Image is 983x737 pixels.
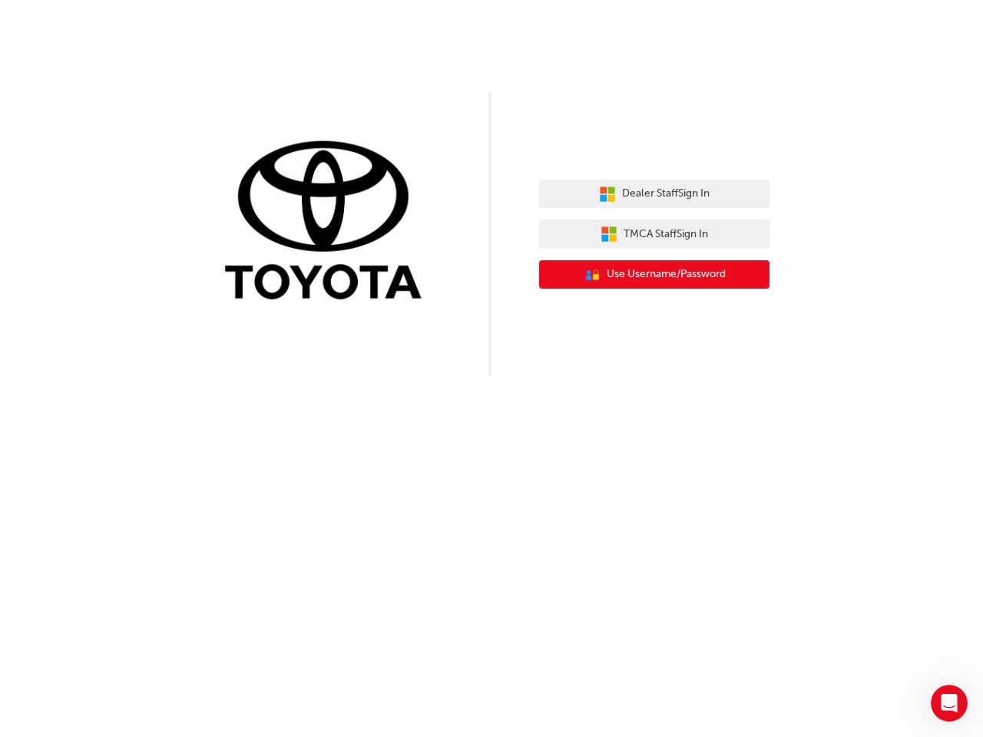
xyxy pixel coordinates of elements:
iframe: Intercom live chat [931,685,968,722]
button: Dealer StaffSign In [539,180,770,209]
img: Trak [213,137,444,307]
span: Use Username/Password [607,266,726,283]
button: Use Username/Password [539,260,770,289]
span: TMCA Staff Sign In [624,226,708,243]
span: Dealer Staff Sign In [622,185,710,203]
button: TMCA StaffSign In [539,220,770,249]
